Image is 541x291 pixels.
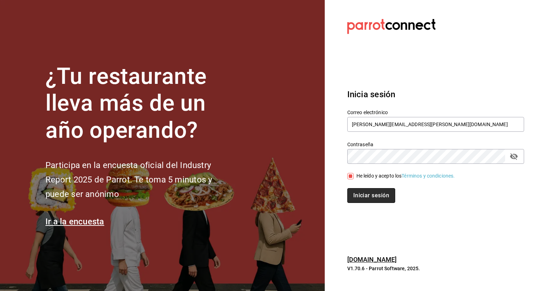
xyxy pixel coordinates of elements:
[347,117,524,132] input: Ingresa tu correo electrónico
[356,172,455,180] div: He leído y acepto los
[347,188,395,203] button: Iniciar sesión
[402,173,455,179] a: Términos y condiciones.
[347,142,524,147] label: Contraseña
[45,63,236,144] h1: ¿Tu restaurante lleva más de un año operando?
[347,110,524,114] label: Correo electrónico
[347,256,397,263] a: [DOMAIN_NAME]
[347,265,524,272] p: V1.70.6 - Parrot Software, 2025.
[508,150,520,162] button: passwordField
[45,217,104,227] a: Ir a la encuesta
[347,88,524,101] h3: Inicia sesión
[45,158,236,201] h2: Participa en la encuesta oficial del Industry Report 2025 de Parrot. Te toma 5 minutos y puede se...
